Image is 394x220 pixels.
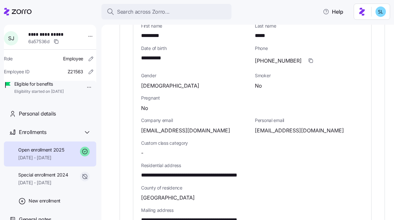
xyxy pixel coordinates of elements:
span: [EMAIL_ADDRESS][DOMAIN_NAME] [141,127,230,135]
span: S J [8,36,14,41]
span: County of residence [141,185,363,191]
span: Mailing address [141,207,363,214]
span: Enrollments [19,128,46,136]
span: Eligibility started on [DATE] [14,89,64,94]
span: [EMAIL_ADDRESS][DOMAIN_NAME] [255,127,344,135]
span: Residential address [141,162,363,169]
span: First name [141,23,250,29]
span: Special enrollment 2024 [18,172,68,178]
span: New enrollment [29,198,60,204]
span: Personal details [19,110,56,118]
span: Phone [255,45,363,52]
span: Personal email [255,117,363,124]
span: Eligible for benefits [14,81,64,87]
span: Employee [63,55,83,62]
img: 7c620d928e46699fcfb78cede4daf1d1 [375,6,386,17]
span: Custom class category [141,140,250,146]
span: Employee ID [4,68,30,75]
span: No [141,104,148,112]
span: No [255,82,262,90]
span: [DATE] - [DATE] [18,154,64,161]
span: [DATE] - [DATE] [18,179,68,186]
span: Company email [141,117,250,124]
span: [PHONE_NUMBER] [255,57,302,65]
span: [DEMOGRAPHIC_DATA] [141,82,199,90]
span: Search across Zorro... [117,8,170,16]
span: [GEOGRAPHIC_DATA] [141,194,195,202]
button: Search across Zorro... [101,4,231,19]
span: Gender [141,72,250,79]
span: Help [323,8,343,16]
span: Date of birth [141,45,250,52]
span: Role [4,55,13,62]
span: Z21563 [68,68,83,75]
span: Last name [255,23,363,29]
button: Help [318,5,348,18]
span: Smoker [255,72,363,79]
span: Pregnant [141,95,363,101]
span: - [141,149,143,157]
span: 6a57536d [28,38,50,45]
span: Open enrollment 2025 [18,147,64,153]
